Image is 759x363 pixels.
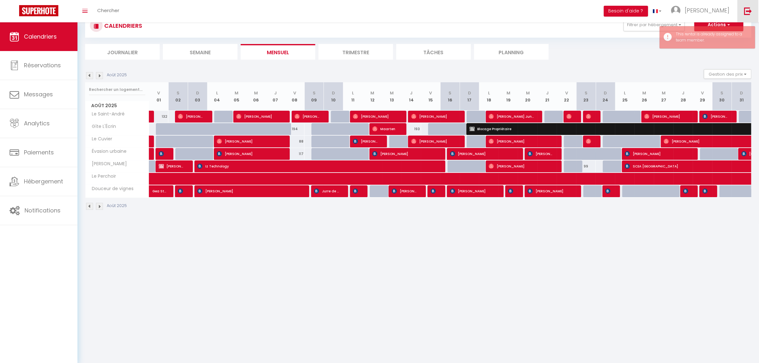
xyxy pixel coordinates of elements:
th: 29 [693,82,712,111]
th: 07 [266,82,285,111]
span: Calendriers [24,33,57,41]
span: [PERSON_NAME] [450,148,515,160]
abbr: M [254,90,258,96]
button: Gestion des prix [704,69,751,79]
span: Notifications [25,206,61,214]
abbr: S [585,90,587,96]
span: Douceur de vignes [86,185,135,192]
li: Semaine [163,44,237,60]
th: 15 [421,82,441,111]
abbr: S [177,90,179,96]
span: Réservations [24,61,61,69]
img: ... [671,6,681,15]
abbr: V [565,90,568,96]
span: [PERSON_NAME] [353,185,359,197]
li: Journalier [85,44,160,60]
span: [PERSON_NAME] [625,148,690,160]
span: [PERSON_NAME] [159,160,185,172]
abbr: M [235,90,238,96]
span: [PERSON_NAME] [644,110,690,122]
span: [PERSON_NAME] [508,185,515,197]
th: 12 [363,82,382,111]
div: 88 [285,136,304,147]
abbr: V [701,90,704,96]
abbr: M [526,90,530,96]
span: [PERSON_NAME] [586,110,592,122]
abbr: J [546,90,549,96]
abbr: J [274,90,277,96]
abbr: V [429,90,432,96]
th: 17 [460,82,479,111]
th: 18 [479,82,499,111]
li: Planning [474,44,549,60]
th: 19 [499,82,518,111]
img: Super Booking [19,5,58,16]
span: Le Cuvier [86,136,114,143]
span: Hébergement [24,177,63,185]
span: Chercher [97,7,119,14]
th: 02 [168,82,188,111]
th: 24 [596,82,615,111]
th: 27 [654,82,674,111]
th: 16 [441,82,460,111]
li: Tâches [396,44,471,60]
p: Août 2025 [107,203,127,209]
th: 08 [285,82,304,111]
abbr: J [410,90,412,96]
th: 03 [188,82,207,111]
span: [PERSON_NAME] [528,148,553,160]
span: [PERSON_NAME] [566,110,573,122]
abbr: M [370,90,374,96]
abbr: S [449,90,452,96]
span: Analytics [24,119,50,127]
span: Gea Stornebrink [152,182,167,194]
span: [PERSON_NAME] [392,185,418,197]
abbr: L [624,90,626,96]
th: 13 [382,82,402,111]
span: [PERSON_NAME] [411,135,456,147]
span: Août 2025 [85,101,149,110]
div: This rental is already assigned to a team member. [676,31,748,43]
div: 117 [285,148,304,160]
a: Gea Stornebrink [149,185,169,197]
th: 26 [635,82,654,111]
span: [PERSON_NAME] [236,110,281,122]
span: [PERSON_NAME] [217,148,281,160]
th: 30 [712,82,732,111]
span: Tutondel Padi [159,148,165,160]
span: [PERSON_NAME] [703,110,728,122]
img: logout [744,7,752,15]
abbr: L [488,90,490,96]
span: Le Saint-André [86,111,127,118]
h3: CALENDRIERS [103,19,142,33]
span: Le Perchoir [86,173,118,180]
span: [PERSON_NAME] [178,185,184,197]
button: Filtrer par hébergement [624,19,685,31]
span: [PERSON_NAME] [295,110,320,122]
span: [PERSON_NAME] Junior Vingha [489,110,534,122]
input: Rechercher un logement... [89,84,145,95]
span: [PERSON_NAME] [411,110,456,122]
th: 04 [207,82,227,111]
abbr: L [352,90,354,96]
span: Paiements [24,148,54,156]
span: Messages [24,90,53,98]
button: Ouvrir le widget de chat LiveChat [5,3,24,22]
span: Iz Technology [197,160,437,172]
span: [PERSON_NAME] [703,185,709,197]
th: 09 [304,82,324,111]
abbr: S [313,90,316,96]
abbr: S [721,90,724,96]
span: [PERSON_NAME] [528,185,573,197]
abbr: M [662,90,666,96]
abbr: L [216,90,218,96]
span: [PERSON_NAME] [353,110,398,122]
div: 193 [402,123,421,135]
th: 01 [149,82,169,111]
span: [PERSON_NAME] [605,185,612,197]
abbr: M [642,90,646,96]
div: 99 [576,160,596,172]
abbr: M [390,90,394,96]
abbr: M [507,90,510,96]
span: [PERSON_NAME] [664,135,737,147]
